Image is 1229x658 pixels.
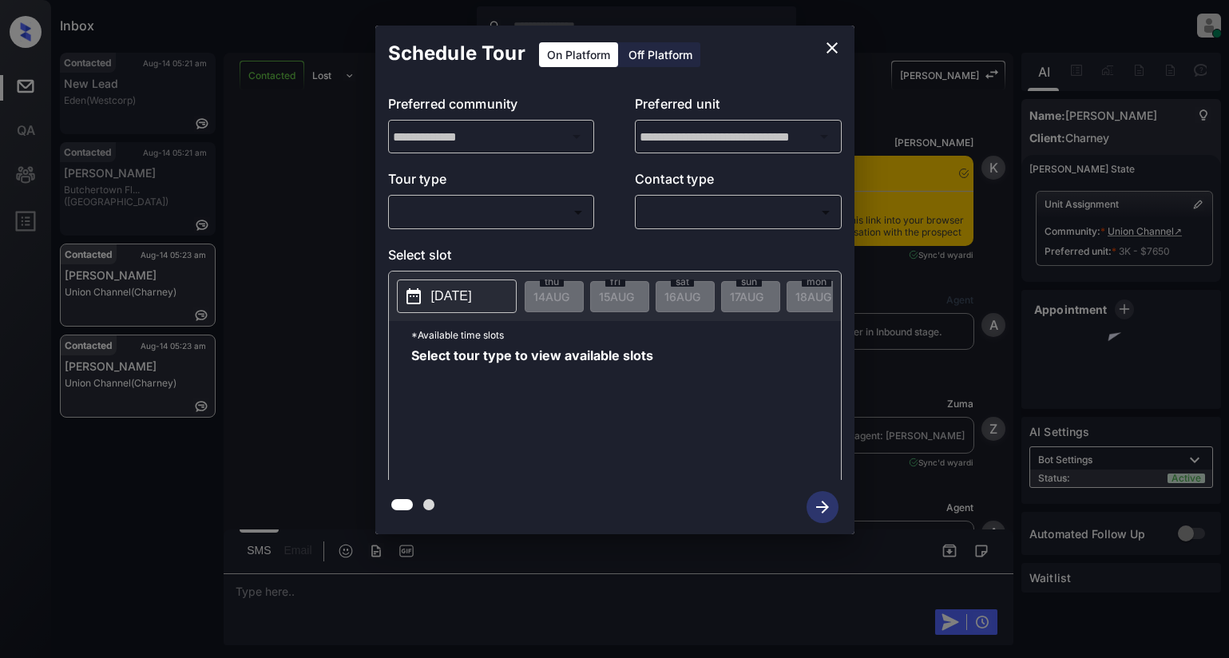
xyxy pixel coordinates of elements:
h2: Schedule Tour [375,26,538,81]
span: Select tour type to view available slots [411,349,653,477]
div: Off Platform [620,42,700,67]
p: Select slot [388,245,842,271]
button: [DATE] [397,279,517,313]
p: Preferred community [388,94,595,120]
p: Preferred unit [635,94,842,120]
p: *Available time slots [411,321,841,349]
p: Contact type [635,169,842,195]
button: close [816,32,848,64]
p: Tour type [388,169,595,195]
p: [DATE] [431,287,472,306]
div: On Platform [539,42,618,67]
